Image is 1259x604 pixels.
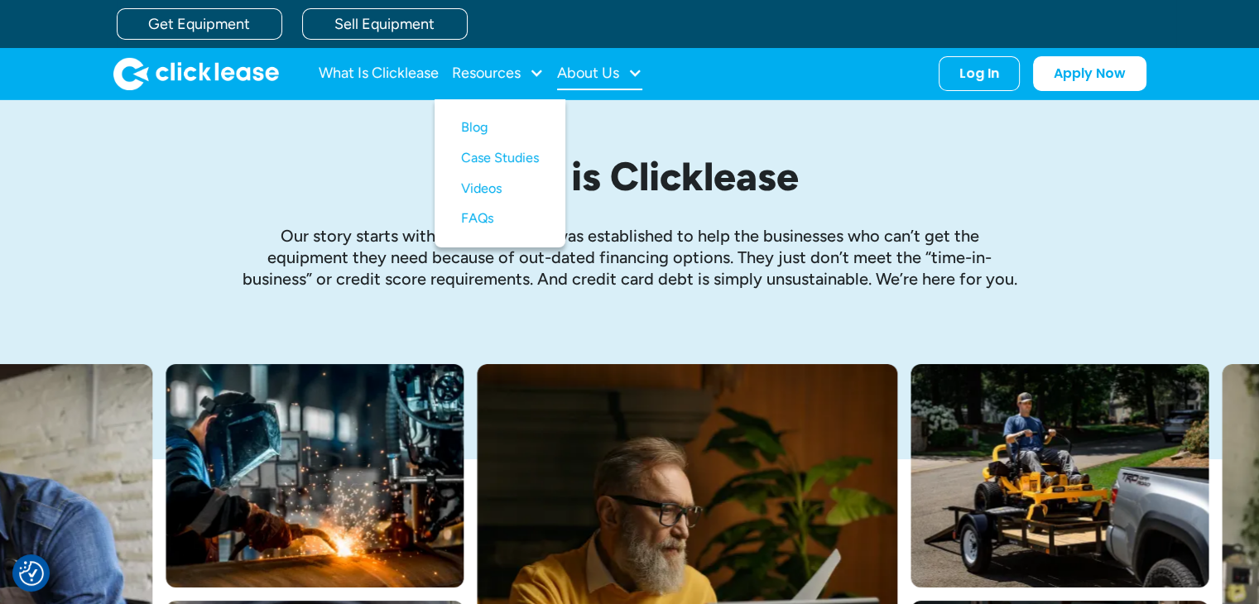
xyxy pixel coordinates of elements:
p: Our story starts with you. Clicklease was established to help the businesses who can’t get the eq... [241,225,1019,290]
div: Log In [959,65,999,82]
div: Resources [452,57,544,90]
a: Sell Equipment [302,8,468,40]
img: Revisit consent button [19,561,44,586]
a: Get Equipment [117,8,282,40]
img: A welder in a large mask working on a large pipe [166,364,464,587]
div: About Us [557,57,642,90]
img: Clicklease logo [113,57,279,90]
a: home [113,57,279,90]
a: Apply Now [1033,56,1146,91]
h1: What is Clicklease [241,155,1019,199]
a: What Is Clicklease [319,57,439,90]
a: Case Studies [461,143,539,174]
nav: Resources [435,99,565,247]
a: Videos [461,174,539,204]
img: Man with hat and blue shirt driving a yellow lawn mower onto a trailer [911,364,1209,587]
a: FAQs [461,204,539,234]
button: Consent Preferences [19,561,44,586]
a: Blog [461,113,539,143]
